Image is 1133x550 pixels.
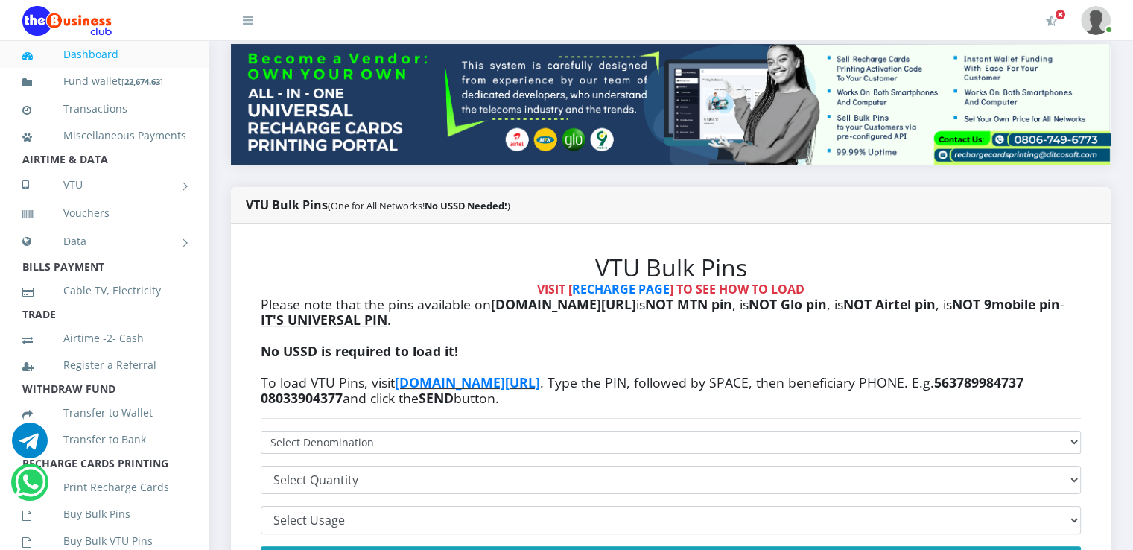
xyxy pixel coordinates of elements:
h2: VTU Bulk Pins [261,253,1081,282]
strong: VISIT [ ] TO SEE HOW TO LOAD [537,281,804,297]
a: Fund wallet[22,674.63] [22,64,186,99]
i: Activate Your Membership [1046,15,1057,27]
b: NOT Airtel pin [843,295,936,313]
strong: VTU Bulk Pins [246,197,328,213]
a: Transfer to Bank [22,423,186,457]
h4: Please note that the pins available on is , is , is , is - . To load VTU Pins, visit . Type the P... [261,297,1081,407]
a: [DOMAIN_NAME][URL] [395,373,540,391]
a: VTU [22,166,186,203]
a: Dashboard [22,37,186,72]
b: 563789984737 08033904377 [261,373,1023,407]
a: Data [22,223,186,260]
small: (One for All Networks! ) [328,199,510,212]
small: [ ] [121,76,163,87]
a: RECHARGE PAGE [572,281,670,297]
u: IT'S UNIVERSAL PIN [261,311,387,329]
b: SEND [419,389,454,407]
img: User [1081,6,1111,35]
b: [DOMAIN_NAME][URL] [491,295,636,313]
a: Chat for support [12,434,48,458]
a: Register a Referral [22,348,186,382]
a: Cable TV, Electricity [22,274,186,308]
b: NOT 9mobile pin [952,295,1060,313]
b: No USSD Needed! [425,199,507,212]
b: No USSD is required to load it! [261,342,458,360]
a: Vouchers [22,196,186,230]
a: Transfer to Wallet [22,396,186,430]
a: Buy Bulk Pins [22,497,186,531]
b: 22,674.63 [124,76,160,87]
a: Transactions [22,92,186,126]
a: Chat for support [15,475,45,500]
a: Print Recharge Cards [22,470,186,505]
span: Activate Your Membership [1055,9,1066,20]
b: NOT Glo pin [749,295,827,313]
img: multitenant_rcp.png [231,44,1111,165]
a: Airtime -2- Cash [22,321,186,355]
img: Logo [22,6,112,36]
a: Miscellaneous Payments [22,118,186,153]
b: NOT MTN pin [645,295,732,313]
